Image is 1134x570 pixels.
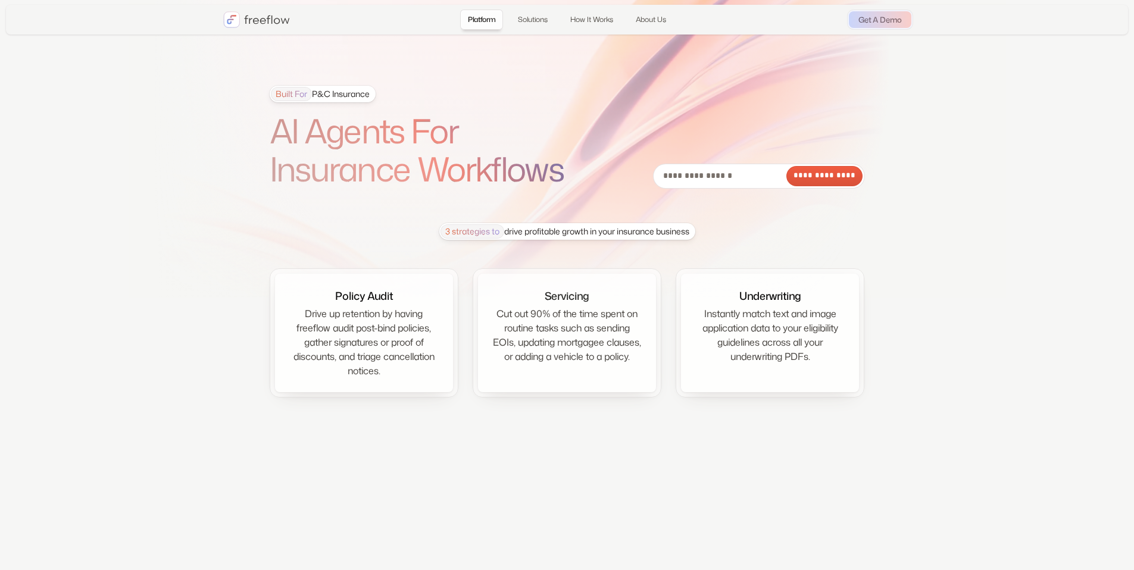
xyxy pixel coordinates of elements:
span: Built For [271,87,312,101]
div: Servicing [545,288,589,304]
a: Get A Demo [849,11,911,28]
a: About Us [628,10,674,30]
a: home [223,11,290,28]
div: Cut out 90% of the time spent on routine tasks such as sending EOIs, updating mortgagee clauses, ... [492,306,642,364]
h1: AI Agents For Insurance Workflows [270,112,597,189]
div: P&C Insurance [271,87,370,101]
div: Instantly match text and image application data to your eligibility guidelines across all your un... [695,306,845,364]
span: 3 strategies to [441,224,504,239]
a: How It Works [563,10,621,30]
div: drive profitable growth in your insurance business [441,224,689,239]
a: Platform [460,10,503,30]
div: Policy Audit [335,288,393,304]
a: Solutions [510,10,555,30]
div: Underwriting [739,288,801,304]
div: Drive up retention by having freeflow audit post-bind policies, gather signatures or proof of dis... [289,306,439,378]
form: Email Form [653,164,865,189]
